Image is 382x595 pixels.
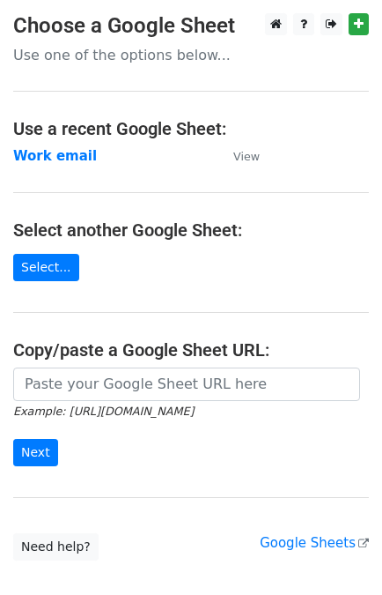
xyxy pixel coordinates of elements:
[13,254,79,281] a: Select...
[13,118,369,139] h4: Use a recent Google Sheet:
[13,148,97,164] a: Work email
[13,339,369,361] h4: Copy/paste a Google Sheet URL:
[233,150,260,163] small: View
[13,533,99,561] a: Need help?
[13,13,369,39] h3: Choose a Google Sheet
[13,439,58,466] input: Next
[216,148,260,164] a: View
[260,535,369,551] a: Google Sheets
[13,46,369,64] p: Use one of the options below...
[13,405,194,418] small: Example: [URL][DOMAIN_NAME]
[13,219,369,241] h4: Select another Google Sheet:
[13,368,360,401] input: Paste your Google Sheet URL here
